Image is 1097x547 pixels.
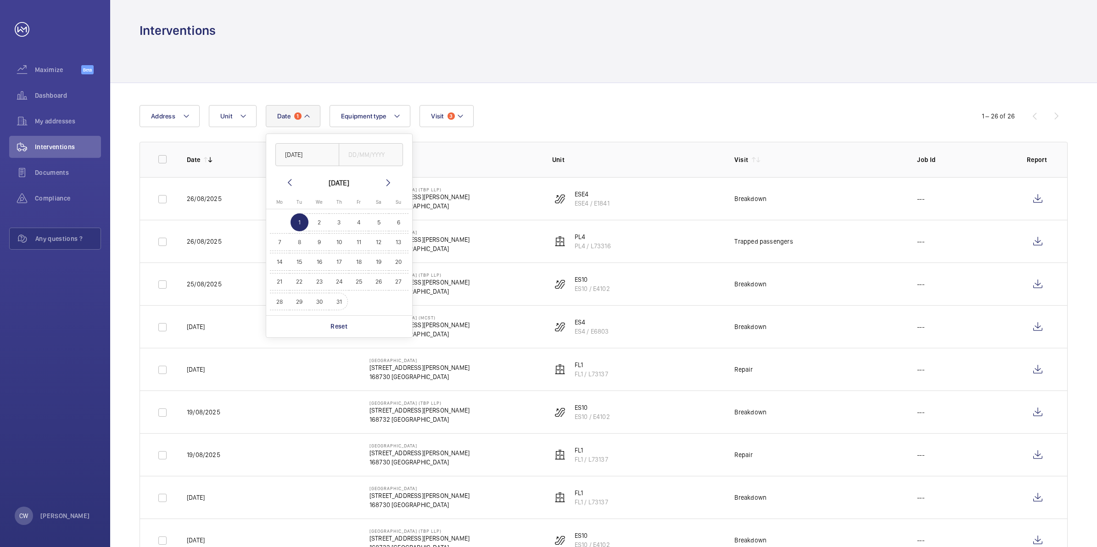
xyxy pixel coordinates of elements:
span: 1 [291,213,308,231]
p: ES10 / E4102 [575,412,610,421]
p: 168730 [GEOGRAPHIC_DATA] [369,372,470,381]
span: Beta [81,65,94,74]
button: July 25, 2025 [349,272,369,291]
p: [STREET_ADDRESS][PERSON_NAME] [369,235,470,244]
span: 17 [330,253,348,271]
div: 1 – 26 of 26 [982,112,1015,121]
img: escalator.svg [554,321,565,332]
span: 5 [370,213,388,231]
p: FL1 / L73137 [575,497,608,507]
p: 168730 [GEOGRAPHIC_DATA] [369,500,470,509]
p: [GEOGRAPHIC_DATA] [369,486,470,491]
button: July 7, 2025 [270,232,290,252]
button: Visit3 [420,105,473,127]
p: PL4 [575,232,611,241]
button: July 5, 2025 [369,212,388,232]
p: 25/08/2025 [187,279,222,289]
img: elevator.svg [554,364,565,375]
span: My addresses [35,117,101,126]
p: Unit [552,155,720,164]
p: ESE4 / E1841 [575,199,610,208]
button: July 15, 2025 [290,252,309,272]
span: Address [151,112,175,120]
button: July 20, 2025 [389,252,409,272]
p: [DATE] [187,365,205,374]
button: July 19, 2025 [369,252,388,272]
p: 168730 [GEOGRAPHIC_DATA] [369,458,470,467]
p: ES4 [575,318,609,327]
p: 168730 [GEOGRAPHIC_DATA] [369,244,470,253]
button: July 17, 2025 [329,252,349,272]
p: --- [917,407,924,417]
p: [STREET_ADDRESS][PERSON_NAME] [369,278,470,287]
p: 19/08/2025 [187,407,220,417]
span: Visit [431,112,443,120]
p: [DATE] [187,493,205,502]
p: [STREET_ADDRESS][PERSON_NAME] [369,491,470,500]
span: 24 [330,273,348,291]
p: [GEOGRAPHIC_DATA] [369,357,470,363]
p: [GEOGRAPHIC_DATA] (TBP LLP) [369,528,470,534]
span: 16 [310,253,328,271]
span: Compliance [35,194,101,203]
button: July 16, 2025 [309,252,329,272]
span: 31 [330,293,348,311]
input: DD/MM/YYYY [339,143,403,166]
p: [GEOGRAPHIC_DATA] (TBP LLP) [369,400,470,406]
div: Breakdown [734,493,767,502]
span: 8 [291,233,308,251]
button: July 2, 2025 [309,212,329,232]
span: 27 [390,273,408,291]
span: Th [336,199,342,205]
span: Interventions [35,142,101,151]
span: 25 [350,273,368,291]
button: July 24, 2025 [329,272,349,291]
button: July 11, 2025 [349,232,369,252]
span: 30 [310,293,328,311]
p: [STREET_ADDRESS][PERSON_NAME] [369,406,470,415]
div: Breakdown [734,322,767,331]
span: 15 [291,253,308,271]
p: [GEOGRAPHIC_DATA] (TBP LLP) [369,272,470,278]
span: 21 [271,273,289,291]
button: July 31, 2025 [329,292,349,312]
p: Address [369,155,537,164]
button: July 9, 2025 [309,232,329,252]
img: elevator.svg [554,492,565,503]
p: Date [187,155,200,164]
p: Report [1027,155,1049,164]
span: 23 [310,273,328,291]
span: 11 [350,233,368,251]
span: 22 [291,273,308,291]
p: --- [917,237,924,246]
p: ES10 [575,403,610,412]
p: FL1 [575,446,608,455]
div: Breakdown [734,279,767,289]
p: [DATE] [187,536,205,545]
span: 19 [370,253,388,271]
span: Fr [357,199,361,205]
span: 6 [390,213,408,231]
button: July 26, 2025 [369,272,388,291]
p: --- [917,536,924,545]
p: [STREET_ADDRESS][PERSON_NAME] [369,448,470,458]
span: 29 [291,293,308,311]
img: escalator.svg [554,535,565,546]
span: 18 [350,253,368,271]
p: --- [917,450,924,459]
p: 19/08/2025 [187,450,220,459]
p: --- [917,493,924,502]
span: 4 [350,213,368,231]
button: July 6, 2025 [389,212,409,232]
span: 2 [310,213,328,231]
button: July 30, 2025 [309,292,329,312]
p: 26/08/2025 [187,194,222,203]
img: escalator.svg [554,193,565,204]
p: --- [917,365,924,374]
input: DD/MM/YYYY [275,143,340,166]
span: 7 [271,233,289,251]
p: 168732 [GEOGRAPHIC_DATA] [369,329,470,339]
p: 168732 [GEOGRAPHIC_DATA] [369,415,470,424]
h1: Interventions [140,22,216,39]
button: July 22, 2025 [290,272,309,291]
